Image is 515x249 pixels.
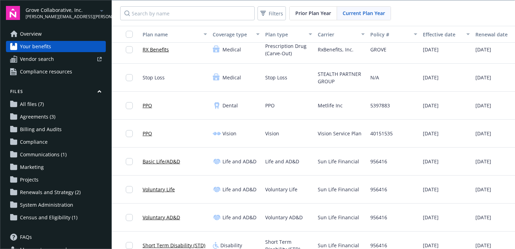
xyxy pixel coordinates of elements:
span: All files (7) [20,99,44,110]
a: Vendor search [6,54,106,65]
span: RxBenefits, Inc. [318,46,353,53]
span: STEALTH PARTNER GROUP [318,70,365,85]
span: 956416 [370,158,387,165]
button: Plan type [262,26,315,43]
button: Carrier [315,26,368,43]
span: [DATE] [475,46,491,53]
a: Census and Eligibility (1) [6,212,106,223]
a: PPO [143,102,152,109]
div: Carrier [318,31,357,38]
span: [DATE] [423,214,439,221]
span: 956416 [370,214,387,221]
div: Plan name [143,31,199,38]
a: Renewals and Strategy (2) [6,187,106,198]
div: Plan type [265,31,304,38]
a: Billing and Audits [6,124,106,135]
span: Life and AD&D [222,214,256,221]
a: System Administration [6,199,106,211]
span: Filters [269,10,283,17]
span: [DATE] [475,214,491,221]
span: Grove Collaborative, Inc. [26,6,97,14]
span: [DATE] [475,74,491,81]
input: Search by name [120,6,255,20]
span: FAQs [20,232,32,243]
span: [DATE] [423,242,439,249]
div: Effective date [423,31,462,38]
a: All files (7) [6,99,106,110]
span: [DATE] [475,130,491,137]
span: Dental [222,102,238,109]
span: PPO [265,102,275,109]
span: [PERSON_NAME][EMAIL_ADDRESS][PERSON_NAME][DOMAIN_NAME] [26,14,97,20]
a: Basic Life/AD&D [143,158,180,165]
div: Coverage type [213,31,252,38]
a: RX Benefits [143,46,169,53]
input: Toggle Row Selected [126,214,133,221]
span: Compliance resources [20,66,72,77]
a: Your benefits [6,41,106,52]
span: [DATE] [475,102,491,109]
button: Plan name [140,26,210,43]
button: Files [6,88,106,97]
span: Sun Life Financial [318,158,359,165]
span: [DATE] [423,158,439,165]
span: Communications (1) [20,149,67,160]
span: [DATE] [475,186,491,193]
button: Filters [257,6,286,20]
a: arrowDropDown [97,6,106,15]
div: Renewal date [475,31,515,38]
input: Toggle Row Selected [126,102,133,109]
span: Vision [265,130,279,137]
a: Compliance [6,136,106,148]
input: Toggle Row Selected [126,158,133,165]
span: Life and AD&D [222,158,256,165]
span: Life and AD&D [222,186,256,193]
span: Compliance [20,136,48,148]
a: FAQs [6,232,106,243]
input: Toggle Row Selected [126,186,133,193]
span: Stop Loss [265,74,287,81]
span: 5397883 [370,102,390,109]
span: Sun Life Financial [318,242,359,249]
span: 40151535 [370,130,393,137]
span: Overview [20,28,42,40]
span: Prior Plan Year [295,9,331,17]
span: Medical [222,46,241,53]
span: 956416 [370,242,387,249]
span: Marketing [20,162,44,173]
a: Projects [6,174,106,185]
span: Sun Life Financial [318,214,359,221]
a: Voluntary AD&D [143,214,180,221]
span: 956416 [370,186,387,193]
span: Sun Life Financial [318,186,359,193]
input: Toggle Row Selected [126,46,133,53]
span: Life and AD&D [265,158,299,165]
span: Metlife Inc [318,102,343,109]
span: Stop Loss [143,74,165,81]
a: Marketing [6,162,106,173]
span: Billing and Audits [20,124,62,135]
input: Toggle Row Selected [126,130,133,137]
span: [DATE] [423,186,439,193]
span: Your benefits [20,41,51,52]
span: [DATE] [475,158,491,165]
span: Disability [220,242,242,249]
input: Select all [126,31,133,38]
span: N/A [370,74,379,81]
span: [DATE] [475,242,491,249]
span: GROVE [370,46,386,53]
span: Vision [222,130,236,137]
span: Census and Eligibility (1) [20,212,77,223]
input: Toggle Row Selected [126,74,133,81]
span: Agreements (3) [20,111,55,122]
span: Renewals and Strategy (2) [20,187,81,198]
img: navigator-logo.svg [6,6,20,20]
input: Toggle Row Selected [126,242,133,249]
span: Projects [20,174,39,185]
span: Voluntary Life [265,186,297,193]
span: [DATE] [423,102,439,109]
button: Policy # [368,26,420,43]
span: Filters [259,8,284,19]
span: [DATE] [423,130,439,137]
span: Voluntary AD&D [265,214,303,221]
